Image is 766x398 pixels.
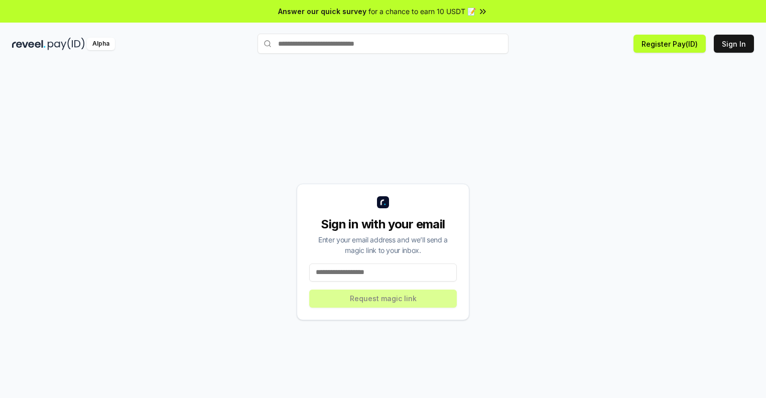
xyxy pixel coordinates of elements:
img: pay_id [48,38,85,50]
img: logo_small [377,196,389,208]
button: Sign In [714,35,754,53]
div: Enter your email address and we’ll send a magic link to your inbox. [309,234,457,255]
div: Alpha [87,38,115,50]
span: Answer our quick survey [278,6,366,17]
span: for a chance to earn 10 USDT 📝 [368,6,476,17]
div: Sign in with your email [309,216,457,232]
img: reveel_dark [12,38,46,50]
button: Register Pay(ID) [633,35,706,53]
